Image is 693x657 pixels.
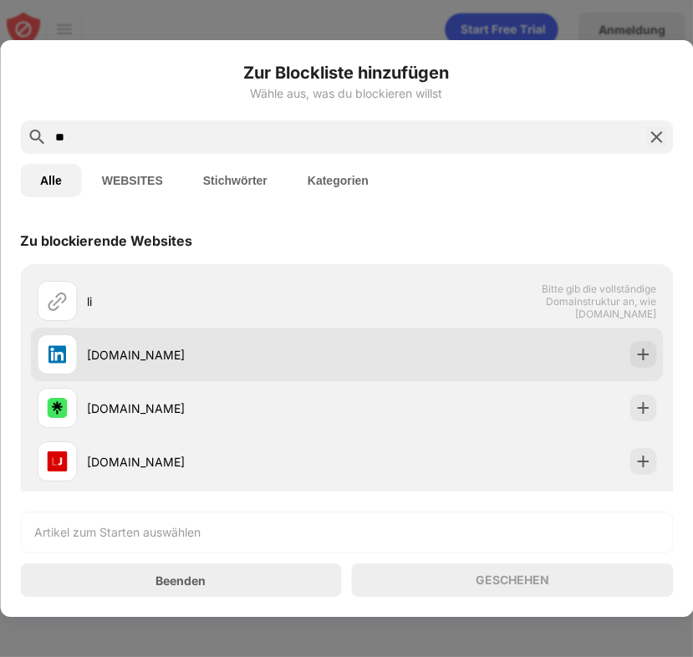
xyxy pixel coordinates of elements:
button: Kategorien [288,164,389,197]
div: Wähle aus, was du blockieren willst [20,87,673,100]
img: favicons [47,398,67,418]
button: WEBSITES [82,164,183,197]
button: Alle [20,164,82,197]
img: favicons [47,344,67,364]
div: [DOMAIN_NAME] [87,400,347,417]
h6: Zur Blockliste hinzufügen [20,60,673,85]
div: Beenden [155,573,206,588]
div: li [87,293,347,310]
img: url.svg [47,291,67,311]
div: GESCHEHEN [476,573,549,587]
div: [DOMAIN_NAME] [87,453,347,471]
span: Bitte gib die vollständige Domainstruktur an, wie [DOMAIN_NAME] [484,283,656,320]
img: search.svg [27,127,47,147]
img: search-close [646,127,666,147]
button: Stichwörter [183,164,288,197]
div: [DOMAIN_NAME] [87,346,347,364]
img: favicons [47,451,67,471]
div: Zu blockierende Websites [20,232,192,249]
div: Artikel zum Starten auswählen [34,524,201,541]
